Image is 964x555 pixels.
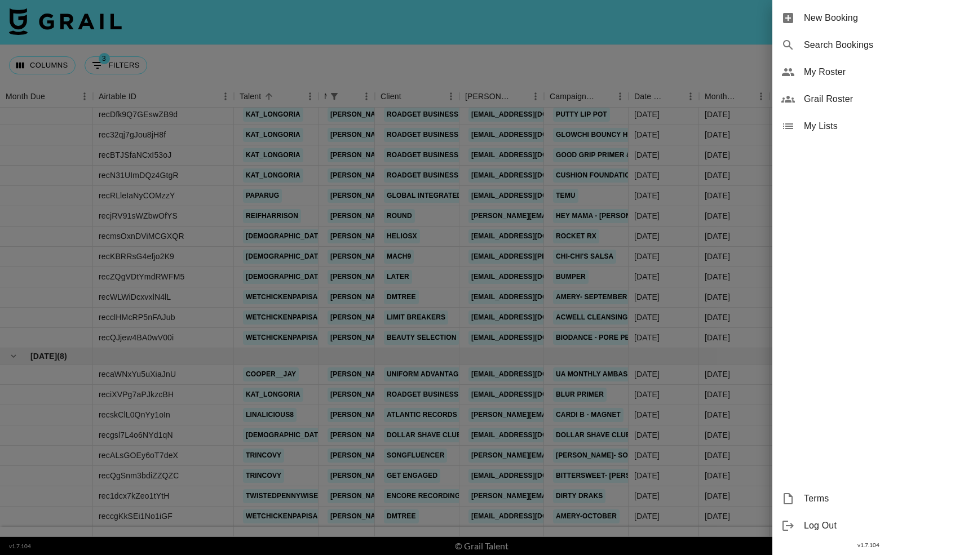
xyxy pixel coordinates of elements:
[772,512,964,539] div: Log Out
[772,113,964,140] div: My Lists
[772,539,964,551] div: v 1.7.104
[804,38,955,52] span: Search Bookings
[772,5,964,32] div: New Booking
[804,492,955,505] span: Terms
[804,519,955,532] span: Log Out
[772,485,964,512] div: Terms
[772,59,964,86] div: My Roster
[804,119,955,133] span: My Lists
[804,11,955,25] span: New Booking
[772,86,964,113] div: Grail Roster
[804,65,955,79] span: My Roster
[804,92,955,106] span: Grail Roster
[772,32,964,59] div: Search Bookings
